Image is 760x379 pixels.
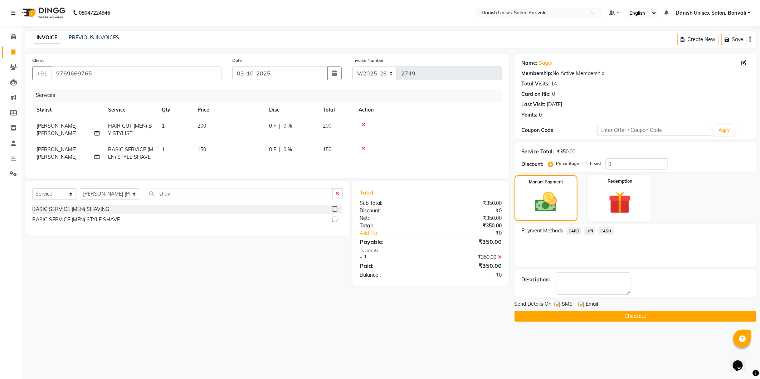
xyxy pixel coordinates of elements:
[198,146,206,153] span: 150
[586,300,598,309] span: Email
[323,123,331,129] span: 200
[232,57,242,64] label: Date
[522,127,598,134] div: Coupon Code
[283,146,292,153] span: 0 %
[354,102,502,118] th: Action
[522,276,550,284] div: Description:
[676,9,746,17] span: Danish Unisex Salon, Borivali
[108,123,152,137] span: HAIR CUT (MEN) BY STYLIST
[539,111,542,119] div: 0
[265,102,318,118] th: Disc
[354,215,431,222] div: Net:
[283,122,292,130] span: 0 %
[79,3,110,23] b: 08047224946
[157,102,193,118] th: Qty
[354,207,431,215] div: Discount:
[522,111,538,119] div: Points:
[18,3,67,23] img: logo
[354,237,431,246] div: Payable:
[522,227,564,235] span: Payment Methods
[443,230,507,237] div: ₹0
[323,146,331,153] span: 150
[431,271,507,279] div: ₹0
[556,160,579,167] label: Percentage
[69,34,119,41] a: PREVIOUS INVOICES
[354,222,431,230] div: Total:
[529,179,563,185] label: Manual Payment
[431,207,507,215] div: ₹0
[431,237,507,246] div: ₹350.00
[557,148,576,156] div: ₹350.00
[431,215,507,222] div: ₹350.00
[562,300,573,309] span: SMS
[354,261,431,270] div: Paid:
[601,189,638,217] img: _gift.svg
[198,123,206,129] span: 200
[598,227,614,235] span: CASH
[522,70,749,77] div: No Active Membership
[431,222,507,230] div: ₹350.00
[539,59,553,67] a: Sagar
[522,90,551,98] div: Card on file:
[354,230,444,237] a: Add Tip
[162,123,165,129] span: 1
[551,80,557,88] div: 14
[528,189,564,215] img: _cash.svg
[584,227,595,235] span: UPI
[730,350,753,372] iframe: chat widget
[32,67,52,80] button: +91
[522,148,554,156] div: Service Total:
[33,89,507,102] div: Services
[32,102,104,118] th: Stylist
[522,161,544,168] div: Discount:
[566,227,582,235] span: CARD
[32,216,120,223] div: BASIC SERVICE (MEN) STYLE SHAVE
[52,67,221,80] input: Search by Name/Mobile/Email/Code
[352,57,384,64] label: Invoice Number
[522,80,550,88] div: Total Visits:
[360,189,376,196] span: Total
[721,34,746,45] button: Save
[522,59,538,67] div: Name:
[269,122,276,130] span: 0 F
[522,101,546,108] div: Last Visit:
[193,102,265,118] th: Price
[34,31,60,44] a: INVOICE
[354,200,431,207] div: Sub Total:
[279,122,281,130] span: |
[431,254,507,261] div: ₹350.00
[360,247,502,254] div: Payments
[677,34,718,45] button: Create New
[269,146,276,153] span: 0 F
[608,178,632,184] label: Redemption
[431,261,507,270] div: ₹350.00
[32,57,44,64] label: Client
[146,188,332,199] input: Search or Scan
[590,160,601,167] label: Fixed
[32,206,109,213] div: BASIC SERVICE (MEN) SHAVING
[431,200,507,207] div: ₹350.00
[36,123,77,137] span: [PERSON_NAME] [PERSON_NAME]
[104,102,157,118] th: Service
[318,102,354,118] th: Total
[598,125,711,136] input: Enter Offer / Coupon Code
[36,146,77,160] span: [PERSON_NAME] [PERSON_NAME]
[515,311,756,322] button: Checkout
[354,254,431,261] div: UPI
[547,101,562,108] div: [DATE]
[162,146,165,153] span: 1
[515,300,552,309] span: Send Details On
[714,125,735,136] button: Apply
[354,271,431,279] div: Balance :
[552,90,555,98] div: 0
[279,146,281,153] span: |
[522,70,553,77] div: Membership:
[108,146,153,160] span: BASIC SERVICE (MEN) STYLE SHAVE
